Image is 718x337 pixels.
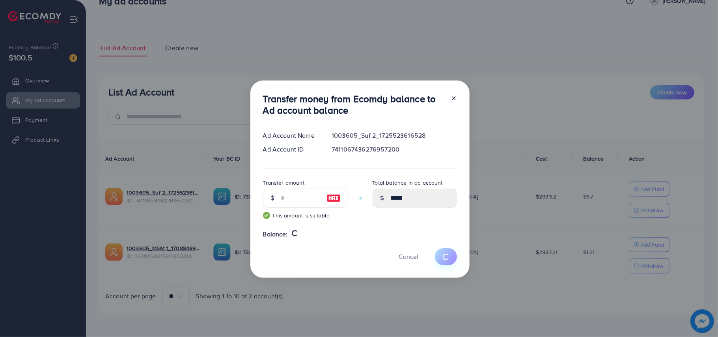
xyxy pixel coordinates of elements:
img: guide [263,212,270,219]
span: Balance: [263,230,288,239]
h3: Transfer money from Ecomdy balance to Ad account balance [263,93,444,116]
img: image [326,193,341,203]
div: Ad Account Name [257,131,326,140]
label: Total balance in ad account [373,179,443,187]
span: Cancel [399,252,419,261]
div: 7411067436276957200 [325,145,463,154]
button: Cancel [389,248,429,265]
div: 1003605_Suf 2_1725523616528 [325,131,463,140]
small: This amount is suitable [263,212,347,219]
label: Transfer amount [263,179,304,187]
div: Ad Account ID [257,145,326,154]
